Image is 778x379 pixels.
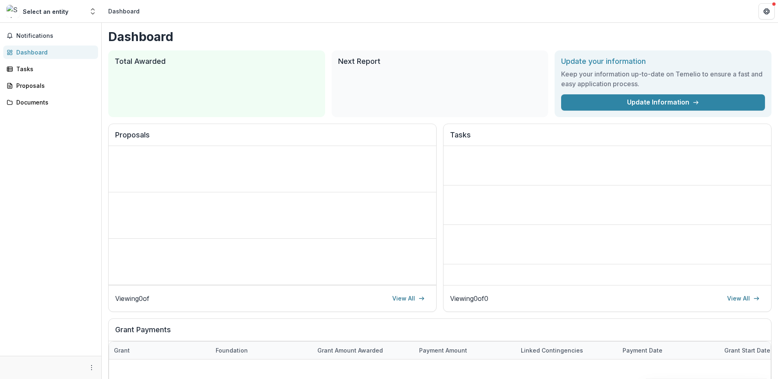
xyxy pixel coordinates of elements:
h2: Tasks [450,131,765,146]
h2: Total Awarded [115,57,319,66]
div: Dashboard [16,48,92,57]
nav: breadcrumb [105,5,143,17]
h1: Dashboard [108,29,771,44]
a: Documents [3,96,98,109]
a: Dashboard [3,46,98,59]
a: View All [387,292,430,305]
a: Update Information [561,94,765,111]
img: Select an entity [7,5,20,18]
button: Open entity switcher [87,3,98,20]
div: Proposals [16,81,92,90]
h2: Next Report [338,57,542,66]
a: View All [722,292,765,305]
button: More [87,363,96,372]
h2: Grant Payments [115,325,765,341]
p: Viewing 0 of 0 [450,294,488,303]
h2: Update your information [561,57,765,66]
p: Viewing 0 of [115,294,149,303]
button: Get Help [758,3,775,20]
span: Notifications [16,33,95,39]
h3: Keep your information up-to-date on Temelio to ensure a fast and easy application process. [561,69,765,89]
h2: Proposals [115,131,430,146]
a: Proposals [3,79,98,92]
div: Select an entity [23,7,68,16]
div: Documents [16,98,92,107]
div: Dashboard [108,7,140,15]
button: Notifications [3,29,98,42]
div: Tasks [16,65,92,73]
a: Tasks [3,62,98,76]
